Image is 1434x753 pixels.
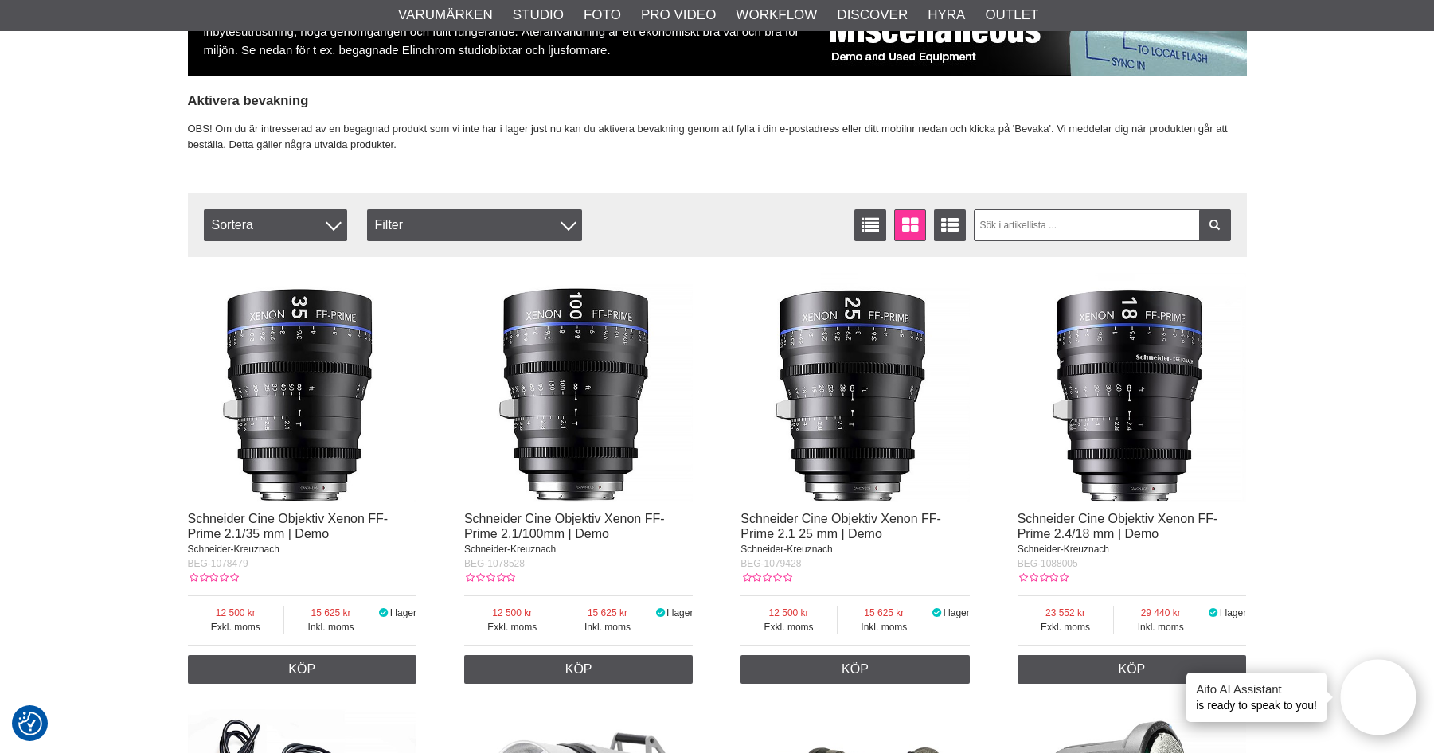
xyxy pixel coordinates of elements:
[188,92,1247,110] h4: Aktivera bevakning
[943,607,969,618] span: I lager
[740,606,837,620] span: 12 500
[1220,607,1246,618] span: I lager
[464,273,694,502] img: Schneider Cine Objektiv Xenon FF-Prime 2.1/100mm | Demo
[1114,620,1207,634] span: Inkl. moms
[284,606,377,620] span: 15 625
[974,209,1231,241] input: Sök i artikellista ...
[367,209,582,241] div: Filter
[464,655,694,684] a: Köp
[377,607,390,618] i: I lager
[641,5,716,25] a: Pro Video
[464,544,556,555] span: Schneider-Kreuznach
[740,544,832,555] span: Schneider-Kreuznach
[188,655,417,684] a: Köp
[204,209,347,241] span: Sortera
[464,512,665,540] a: Schneider Cine Objektiv Xenon FF-Prime 2.1/100mm | Demo
[894,209,926,241] a: Fönstervisning
[1114,606,1207,620] span: 29 440
[1018,558,1078,569] span: BEG-1088005
[284,620,377,634] span: Inkl. moms
[188,571,239,585] div: Kundbetyg: 0
[736,5,817,25] a: Workflow
[666,607,693,618] span: I lager
[390,607,416,618] span: I lager
[931,607,944,618] i: I lager
[1018,512,1218,540] a: Schneider Cine Objektiv Xenon FF-Prime 2.4/18 mm | Demo
[464,620,561,634] span: Exkl. moms
[1207,607,1220,618] i: I lager
[1018,544,1109,555] span: Schneider-Kreuznach
[838,620,931,634] span: Inkl. moms
[561,606,654,620] span: 15 625
[18,712,42,735] img: Revisit consent button
[561,620,654,634] span: Inkl. moms
[740,620,837,634] span: Exkl. moms
[188,544,279,555] span: Schneider-Kreuznach
[18,709,42,738] button: Samtyckesinställningar
[1199,209,1231,241] a: Filtrera
[1196,681,1317,697] h4: Aifo AI Assistant
[838,606,931,620] span: 15 625
[1018,655,1247,684] a: Köp
[188,620,284,634] span: Exkl. moms
[934,209,966,241] a: Utökad listvisning
[188,512,389,540] a: Schneider Cine Objektiv Xenon FF-Prime 2.1/35 mm | Demo
[584,5,621,25] a: Foto
[985,5,1038,25] a: Outlet
[740,655,970,684] a: Köp
[1018,571,1069,585] div: Kundbetyg: 0
[837,5,908,25] a: Discover
[854,209,886,241] a: Listvisning
[928,5,965,25] a: Hyra
[464,571,515,585] div: Kundbetyg: 0
[464,558,525,569] span: BEG-1078528
[1018,273,1247,502] img: Schneider Cine Objektiv Xenon FF-Prime 2.4/18 mm | Demo
[188,121,1247,154] p: OBS! Om du är intresserad av en begagnad produkt som vi inte har i lager just nu kan du aktivera ...
[398,5,493,25] a: Varumärken
[740,273,970,502] img: Schneider Cine Objektiv Xenon FF-Prime 2.1 25 mm | Demo
[1018,606,1114,620] span: 23 552
[1186,673,1327,722] div: is ready to speak to you!
[740,571,791,585] div: Kundbetyg: 0
[654,607,666,618] i: I lager
[513,5,564,25] a: Studio
[1018,620,1114,634] span: Exkl. moms
[740,512,941,540] a: Schneider Cine Objektiv Xenon FF-Prime 2.1 25 mm | Demo
[740,558,801,569] span: BEG-1079428
[188,606,284,620] span: 12 500
[464,606,561,620] span: 12 500
[188,273,417,502] img: Schneider Cine Objektiv Xenon FF-Prime 2.1/35 mm | Demo
[188,558,248,569] span: BEG-1078479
